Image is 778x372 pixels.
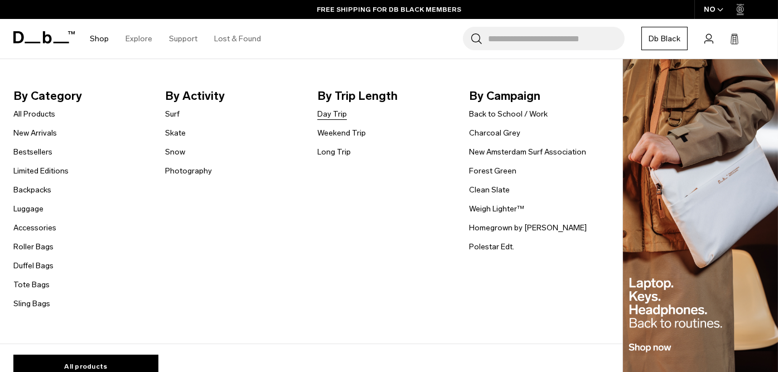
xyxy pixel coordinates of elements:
a: New Amsterdam Surf Association [470,146,587,158]
a: Limited Editions [13,165,69,177]
a: Weigh Lighter™ [470,203,525,215]
a: Polestar Edt. [470,241,515,253]
a: Snow [166,146,186,158]
a: Lost & Found [214,19,261,59]
a: Homegrown by [PERSON_NAME] [470,222,587,234]
a: Tote Bags [13,279,50,291]
a: Duffel Bags [13,260,54,272]
a: Forest Green [470,165,517,177]
a: New Arrivals [13,127,57,139]
a: Day Trip [317,108,347,120]
a: Bestsellers [13,146,52,158]
a: Back to School / Work [470,108,548,120]
a: Support [169,19,197,59]
a: Db Black [641,27,688,50]
a: Roller Bags [13,241,54,253]
a: Charcoal Grey [470,127,521,139]
a: Clean Slate [470,184,510,196]
span: By Category [13,87,148,105]
nav: Main Navigation [81,19,269,59]
a: Photography [166,165,212,177]
a: Weekend Trip [317,127,366,139]
span: By Activity [166,87,300,105]
a: Long Trip [317,146,351,158]
a: Explore [125,19,152,59]
a: Luggage [13,203,44,215]
a: All Products [13,108,55,120]
a: Skate [166,127,186,139]
a: FREE SHIPPING FOR DB BLACK MEMBERS [317,4,461,15]
a: Sling Bags [13,298,50,310]
span: By Campaign [470,87,604,105]
span: By Trip Length [317,87,452,105]
a: Shop [90,19,109,59]
a: Surf [166,108,180,120]
a: Accessories [13,222,56,234]
a: Backpacks [13,184,51,196]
